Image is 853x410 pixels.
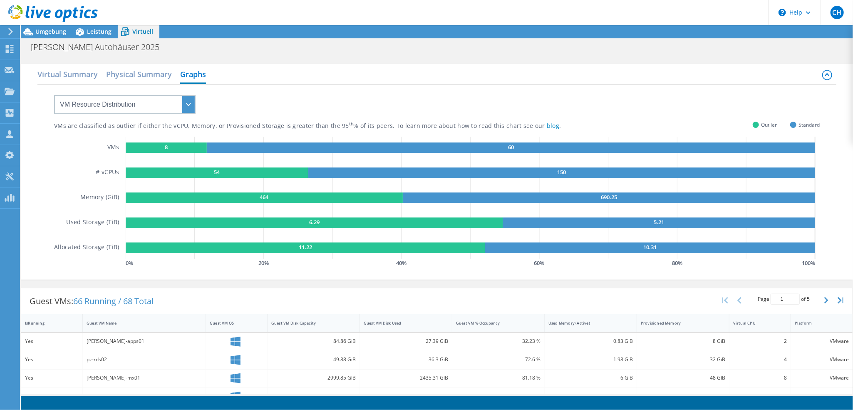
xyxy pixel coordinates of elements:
[210,320,253,326] div: Guest VM OS
[107,142,119,153] h5: VMs
[180,66,206,84] h2: Graphs
[364,337,448,346] div: 27.39 GiB
[214,168,221,176] text: 54
[87,320,192,326] div: Guest VM Name
[87,373,202,382] div: [PERSON_NAME]-mx01
[80,192,119,203] h5: Memory (GiB)
[37,66,98,82] h2: Virtual Summary
[271,320,346,326] div: Guest VM Disk Capacity
[25,373,79,382] div: Yes
[534,259,545,267] text: 60 %
[25,320,69,326] div: IsRunning
[779,9,786,16] svg: \n
[761,120,777,130] span: Outlier
[641,355,725,364] div: 32 GiB
[795,337,849,346] div: VMware
[456,320,531,326] div: Guest VM % Occupancy
[87,337,202,346] div: [PERSON_NAME]-apps01
[641,320,715,326] div: Provisioned Memory
[309,218,320,226] text: 6.29
[733,337,787,346] div: 2
[802,259,815,267] text: 100 %
[831,6,844,19] span: CH
[601,193,617,201] text: 690.25
[641,392,725,401] div: 6 GiB
[807,295,810,302] span: 5
[456,373,541,382] div: 81.18 %
[126,259,820,267] svg: GaugeChartPercentageAxisTexta
[456,355,541,364] div: 72.6 %
[771,294,800,305] input: jump to page
[548,355,633,364] div: 1.98 GiB
[87,392,202,401] div: pz-dc01
[21,288,162,314] div: Guest VMs:
[349,121,354,127] sup: th
[73,295,154,307] span: 66 Running / 68 Total
[25,392,79,401] div: Yes
[548,320,623,326] div: Used Memory (Active)
[271,373,356,382] div: 2999.85 GiB
[558,168,566,176] text: 150
[548,392,633,401] div: 0.88 GiB
[87,27,112,35] span: Leistung
[260,193,269,201] text: 464
[733,320,777,326] div: Virtual CPU
[456,392,541,401] div: 53.3 %
[397,259,407,267] text: 40 %
[96,167,119,178] h5: # vCPUs
[35,27,66,35] span: Umgebung
[548,337,633,346] div: 0.83 GiB
[126,259,133,267] text: 0 %
[508,143,514,151] text: 60
[106,66,172,82] h2: Physical Summary
[25,337,79,346] div: Yes
[364,392,448,401] div: 21.32 GiB
[258,259,269,267] text: 20 %
[132,27,153,35] span: Virtuell
[364,320,438,326] div: Guest VM Disk Used
[641,373,725,382] div: 48 GiB
[795,355,849,364] div: VMware
[654,218,665,226] text: 5.21
[672,259,683,267] text: 80 %
[364,355,448,364] div: 36.3 GiB
[66,217,119,228] h5: Used Storage (TiB)
[299,243,312,251] text: 11.22
[795,320,839,326] div: Platform
[165,143,168,151] text: 8
[548,373,633,382] div: 6 GiB
[456,337,541,346] div: 32.23 %
[758,294,810,305] span: Page of
[795,392,849,401] div: VMware
[25,355,79,364] div: Yes
[54,122,603,130] div: VMs are classified as outlier if either the vCPU, Memory, or Provisioned Storage is greater than ...
[795,373,849,382] div: VMware
[87,355,202,364] div: pz-rds02
[271,355,356,364] div: 49.88 GiB
[644,243,657,251] text: 10.31
[733,392,787,401] div: 1
[271,392,356,401] div: 39.4 GiB
[641,337,725,346] div: 8 GiB
[27,42,172,52] h1: [PERSON_NAME] Autohäuser 2025
[733,355,787,364] div: 4
[271,337,356,346] div: 84.86 GiB
[364,373,448,382] div: 2435.31 GiB
[798,120,820,130] span: Standard
[54,242,119,253] h5: Allocated Storage (TiB)
[733,373,787,382] div: 8
[547,122,559,130] a: blog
